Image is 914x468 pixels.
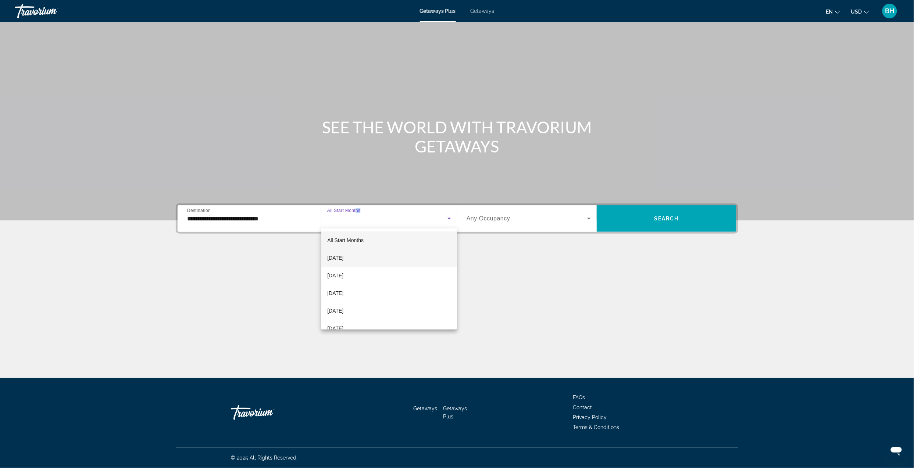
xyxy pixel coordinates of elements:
[327,289,343,298] span: [DATE]
[327,271,343,280] span: [DATE]
[327,253,343,262] span: [DATE]
[327,237,364,243] span: All Start Months
[327,306,343,315] span: [DATE]
[327,324,343,333] span: [DATE]
[885,439,908,462] iframe: Button to launch messaging window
